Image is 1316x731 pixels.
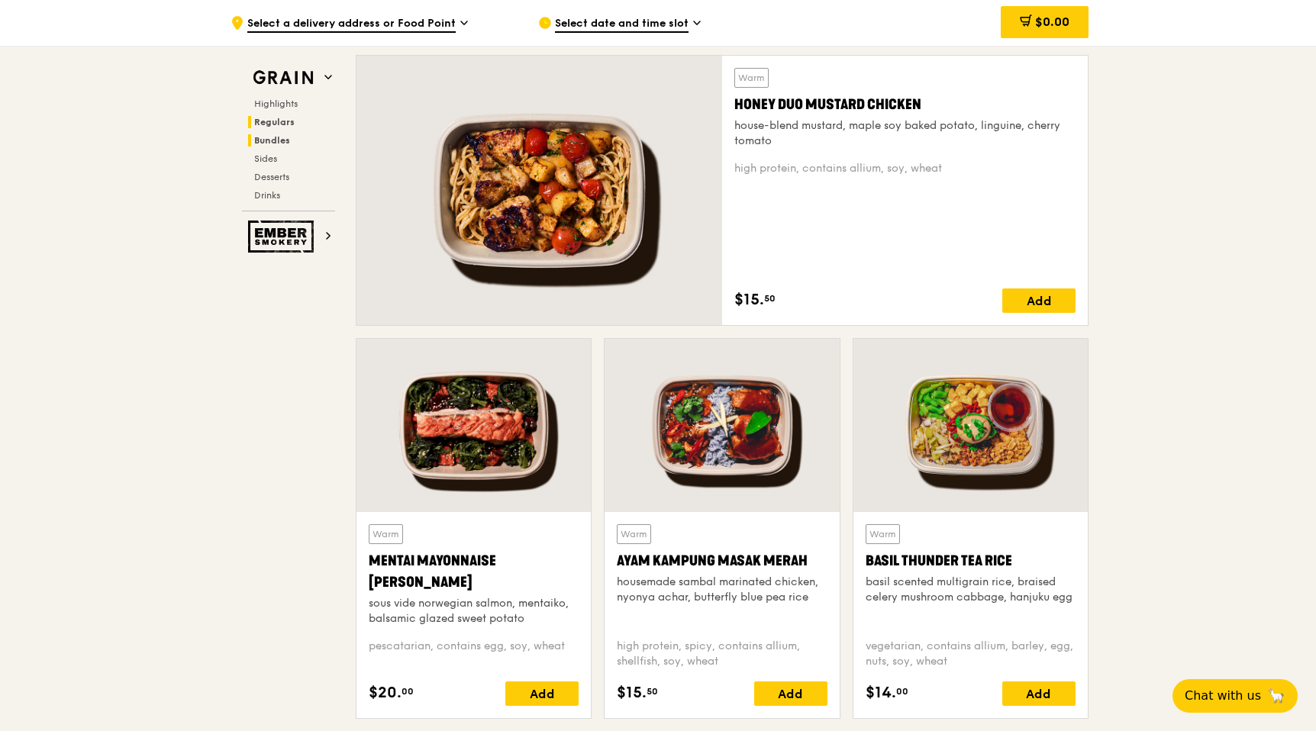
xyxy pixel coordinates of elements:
div: pescatarian, contains egg, soy, wheat [369,639,579,669]
div: Add [505,681,579,706]
div: vegetarian, contains allium, barley, egg, nuts, soy, wheat [866,639,1076,669]
div: basil scented multigrain rice, braised celery mushroom cabbage, hanjuku egg [866,575,1076,605]
div: Add [1002,681,1076,706]
span: $0.00 [1035,14,1069,29]
span: 50 [764,292,776,304]
div: Honey Duo Mustard Chicken [734,94,1076,115]
span: $15. [617,681,647,704]
span: Regulars [254,117,295,127]
div: Basil Thunder Tea Rice [866,550,1076,572]
div: sous vide norwegian salmon, mentaiko, balsamic glazed sweet potato [369,596,579,626]
span: $14. [866,681,896,704]
span: $20. [369,681,402,704]
span: $15. [734,288,764,311]
span: Chat with us [1185,687,1261,705]
div: Ayam Kampung Masak Merah [617,550,827,572]
span: 00 [402,685,414,697]
span: Select a delivery address or Food Point [247,16,456,33]
span: Select date and time slot [555,16,689,33]
span: 00 [896,685,908,697]
img: Ember Smokery web logo [248,221,318,253]
div: Warm [866,524,900,544]
span: 🦙 [1267,687,1285,705]
div: high protein, spicy, contains allium, shellfish, soy, wheat [617,639,827,669]
button: Chat with us🦙 [1172,679,1298,713]
div: Warm [617,524,651,544]
div: Mentai Mayonnaise [PERSON_NAME] [369,550,579,593]
div: Add [1002,288,1076,313]
span: Desserts [254,172,289,182]
span: Highlights [254,98,298,109]
img: Grain web logo [248,64,318,92]
div: Warm [734,68,769,88]
span: Drinks [254,190,280,201]
span: Sides [254,153,277,164]
span: Bundles [254,135,290,146]
span: 50 [647,685,658,697]
div: Warm [369,524,403,544]
div: housemade sambal marinated chicken, nyonya achar, butterfly blue pea rice [617,575,827,605]
div: house-blend mustard, maple soy baked potato, linguine, cherry tomato [734,118,1076,149]
div: high protein, contains allium, soy, wheat [734,161,1076,176]
div: Add [754,681,827,706]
